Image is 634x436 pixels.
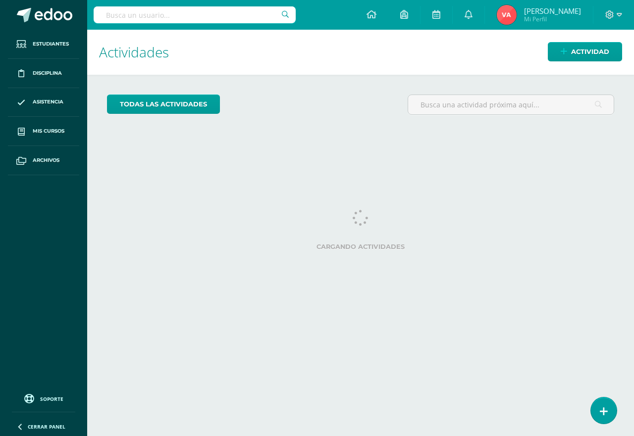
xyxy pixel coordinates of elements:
span: Asistencia [33,98,63,106]
h1: Actividades [99,30,622,75]
input: Busca una actividad próxima aquí... [408,95,614,114]
a: Archivos [8,146,79,175]
a: Soporte [12,391,75,405]
a: Disciplina [8,59,79,88]
input: Busca un usuario... [94,6,296,23]
span: [PERSON_NAME] [524,6,581,16]
span: Soporte [40,395,63,402]
span: Cerrar panel [28,423,65,430]
span: Mi Perfil [524,15,581,23]
label: Cargando actividades [107,243,614,250]
span: Disciplina [33,69,62,77]
img: 5ef59e455bde36dc0487bc51b4dad64e.png [497,5,517,25]
span: Mis cursos [33,127,64,135]
span: Archivos [33,156,59,164]
a: Actividad [548,42,622,61]
a: Mis cursos [8,117,79,146]
a: Estudiantes [8,30,79,59]
a: todas las Actividades [107,95,220,114]
a: Asistencia [8,88,79,117]
span: Actividad [571,43,609,61]
span: Estudiantes [33,40,69,48]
